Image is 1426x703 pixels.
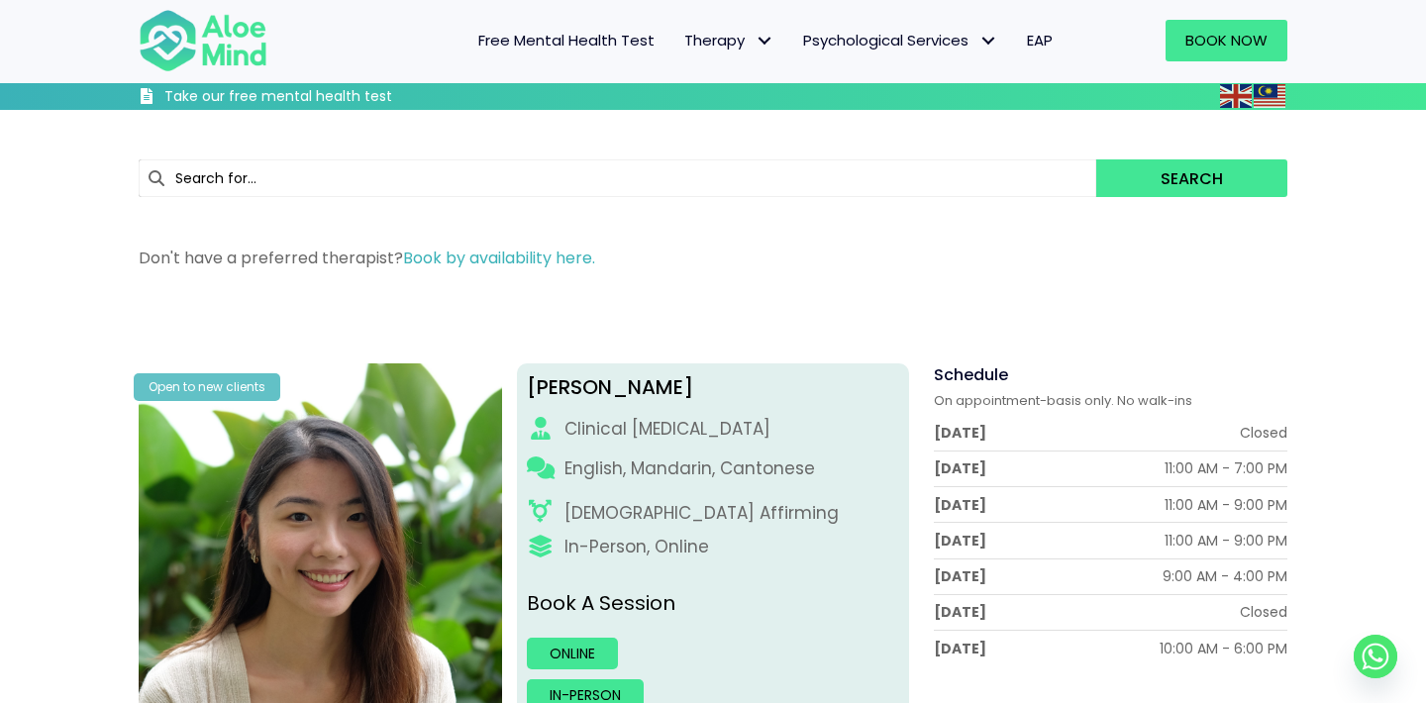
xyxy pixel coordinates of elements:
[463,20,669,61] a: Free Mental Health Test
[1254,84,1285,108] img: ms
[564,456,815,481] p: English, Mandarin, Cantonese
[527,638,618,669] a: Online
[1027,30,1053,50] span: EAP
[1160,639,1287,658] div: 10:00 AM - 6:00 PM
[1096,159,1287,197] button: Search
[934,423,986,443] div: [DATE]
[293,20,1068,61] nav: Menu
[134,373,280,400] div: Open to new clients
[684,30,773,50] span: Therapy
[1165,495,1287,515] div: 11:00 AM - 9:00 PM
[164,87,498,107] h3: Take our free mental health test
[139,159,1096,197] input: Search for...
[139,87,498,110] a: Take our free mental health test
[564,417,770,442] div: Clinical [MEDICAL_DATA]
[1163,566,1287,586] div: 9:00 AM - 4:00 PM
[478,30,655,50] span: Free Mental Health Test
[1166,20,1287,61] a: Book Now
[934,495,986,515] div: [DATE]
[934,602,986,622] div: [DATE]
[1185,30,1268,50] span: Book Now
[669,20,788,61] a: TherapyTherapy: submenu
[1165,531,1287,551] div: 11:00 AM - 9:00 PM
[1012,20,1068,61] a: EAP
[934,363,1008,386] span: Schedule
[139,247,1287,269] p: Don't have a preferred therapist?
[934,391,1192,410] span: On appointment-basis only. No walk-ins
[1220,84,1252,108] img: en
[527,373,900,402] div: [PERSON_NAME]
[934,458,986,478] div: [DATE]
[403,247,595,269] a: Book by availability here.
[527,589,900,618] p: Book A Session
[1220,84,1254,107] a: English
[1240,423,1287,443] div: Closed
[1165,458,1287,478] div: 11:00 AM - 7:00 PM
[1354,635,1397,678] a: Whatsapp
[973,27,1002,55] span: Psychological Services: submenu
[934,639,986,658] div: [DATE]
[934,531,986,551] div: [DATE]
[1254,84,1287,107] a: Malay
[788,20,1012,61] a: Psychological ServicesPsychological Services: submenu
[564,535,709,559] div: In-Person, Online
[139,8,267,73] img: Aloe mind Logo
[750,27,778,55] span: Therapy: submenu
[1240,602,1287,622] div: Closed
[934,566,986,586] div: [DATE]
[564,501,839,526] div: [DEMOGRAPHIC_DATA] Affirming
[803,30,997,50] span: Psychological Services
